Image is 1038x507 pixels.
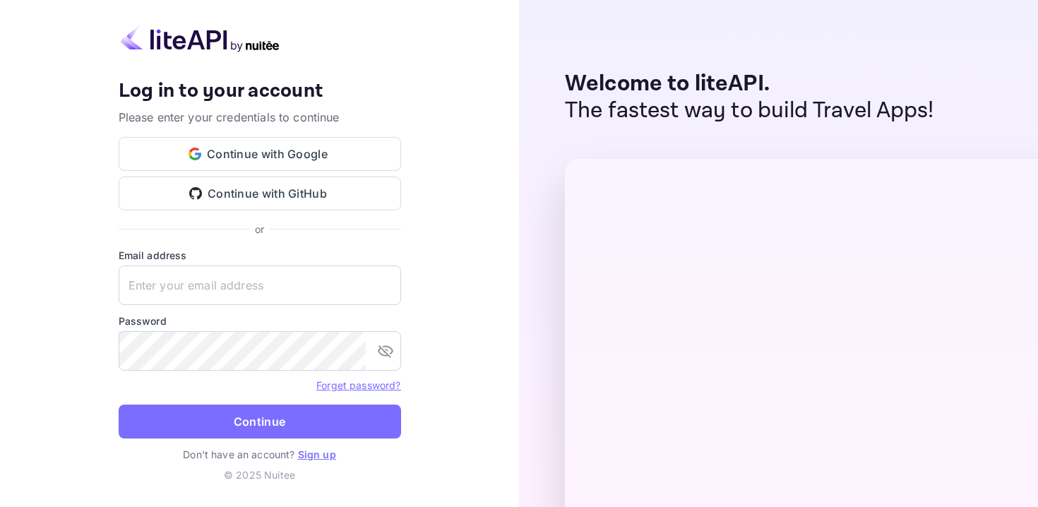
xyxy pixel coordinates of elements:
[119,314,401,328] label: Password
[119,405,401,439] button: Continue
[119,79,401,104] h4: Log in to your account
[565,97,934,124] p: The fastest way to build Travel Apps!
[119,109,401,126] p: Please enter your credentials to continue
[298,448,336,460] a: Sign up
[119,447,401,462] p: Don't have an account?
[565,71,934,97] p: Welcome to liteAPI.
[119,467,401,482] p: © 2025 Nuitee
[119,25,281,52] img: liteapi
[316,379,400,391] a: Forget password?
[119,137,401,171] button: Continue with Google
[371,337,400,365] button: toggle password visibility
[119,248,401,263] label: Email address
[119,266,401,305] input: Enter your email address
[255,222,264,237] p: or
[316,378,400,392] a: Forget password?
[119,177,401,210] button: Continue with GitHub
